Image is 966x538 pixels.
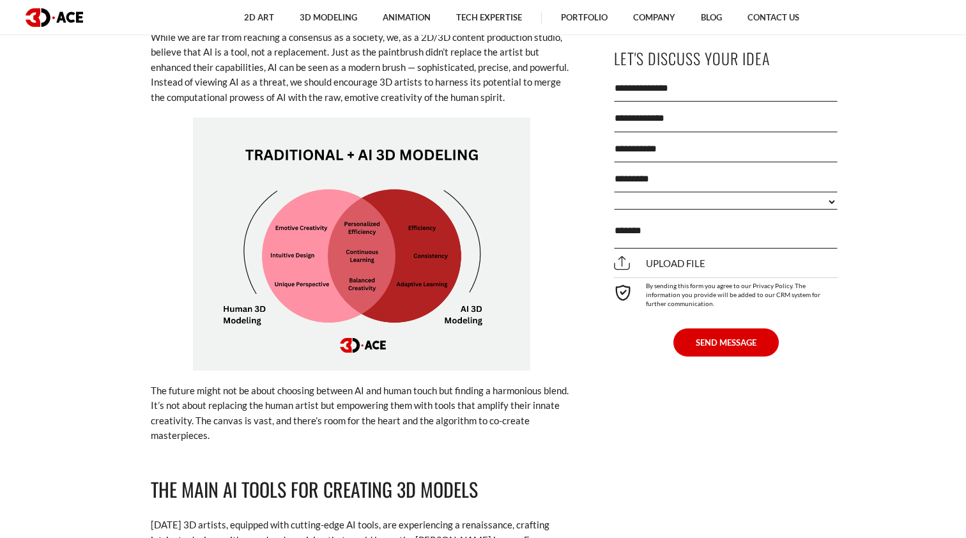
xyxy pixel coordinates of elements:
[614,257,705,269] span: Upload file
[673,328,779,357] button: SEND MESSAGE
[614,277,838,308] div: By sending this form you agree to our Privacy Policy. The information you provide will be added t...
[193,118,530,371] img: ai 3d modeling
[151,383,572,443] p: The future might not be about choosing between AI and human touch but finding a harmonious blend....
[151,475,572,505] h2: The Main AI Tools for Creating 3D Models
[26,8,83,27] img: logo dark
[614,44,838,73] p: Let's Discuss Your Idea
[151,30,572,105] p: While we are far from reaching a consensus as a society, we, as a 2D/3D content production studio...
